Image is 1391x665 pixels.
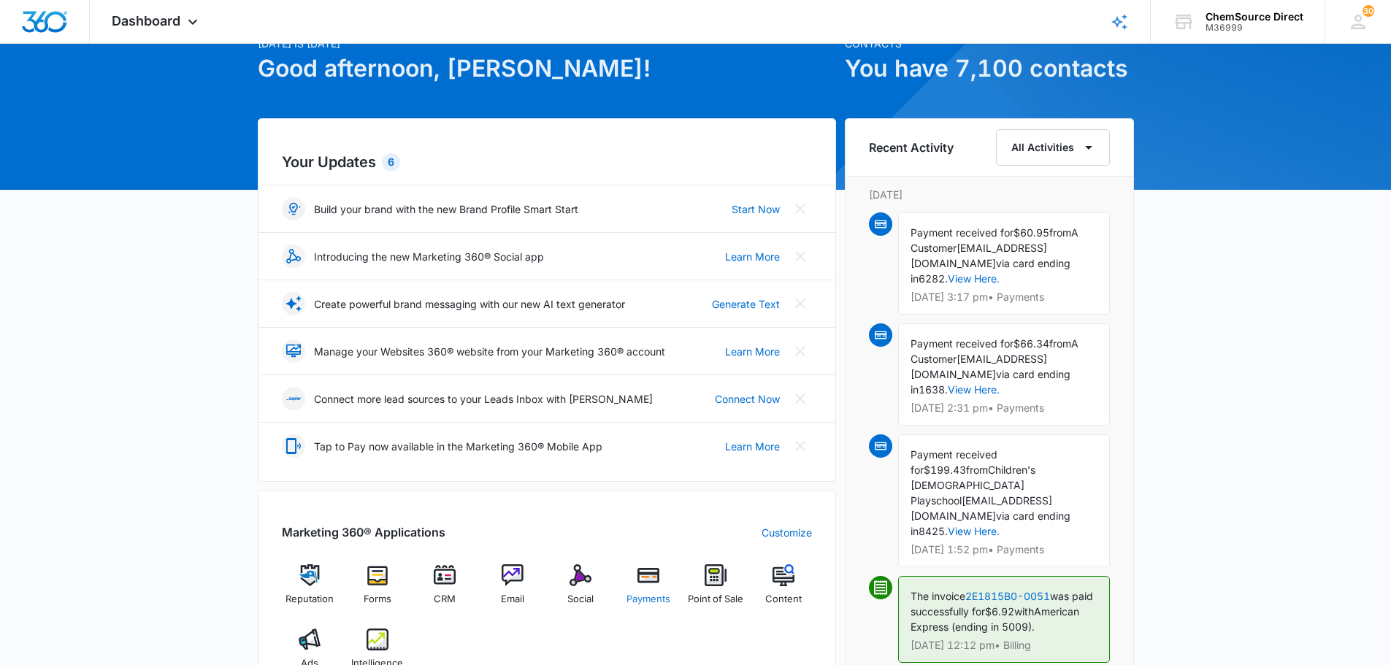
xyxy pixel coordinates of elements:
a: View Here. [948,525,1000,537]
p: [DATE] 12:12 pm • Billing [911,640,1097,650]
p: Create powerful brand messaging with our new AI text generator [314,296,625,312]
p: Build your brand with the new Brand Profile Smart Start [314,201,578,217]
span: Payments [626,592,670,607]
h1: You have 7,100 contacts [845,51,1134,86]
button: All Activities [996,129,1110,166]
a: Connect Now [715,391,780,407]
a: Email [485,564,541,617]
span: 8425. [919,525,948,537]
h2: Marketing 360® Applications [282,523,445,541]
h6: Recent Activity [869,139,954,156]
a: Content [756,564,812,617]
p: [DATE] 2:31 pm • Payments [911,403,1097,413]
button: Close [789,339,812,363]
span: Reputation [286,592,334,607]
a: Point of Sale [688,564,744,617]
span: Payment received for [911,226,1013,239]
a: Customize [762,525,812,540]
p: Introducing the new Marketing 360® Social app [314,249,544,264]
button: Close [789,245,812,268]
span: 1638. [919,383,948,396]
a: View Here. [948,272,1000,285]
span: CRM [434,592,456,607]
a: Forms [349,564,405,617]
a: View Here. [948,383,1000,396]
p: [DATE] 1:52 pm • Payments [911,545,1097,555]
p: Manage your Websites 360® website from your Marketing 360® account [314,344,665,359]
h1: Good afternoon, [PERSON_NAME]! [258,51,836,86]
span: $199.43 [924,464,966,476]
a: Reputation [282,564,338,617]
span: [EMAIL_ADDRESS][DOMAIN_NAME] [911,353,1047,380]
span: $6.92 [985,605,1014,618]
a: Generate Text [712,296,780,312]
span: Forms [364,592,391,607]
button: Close [789,197,812,220]
a: 2E1815B0-0051 [965,590,1050,602]
span: Children's [DEMOGRAPHIC_DATA] Playschool [911,464,1035,507]
span: Payment received for [911,448,997,476]
a: Payments [620,564,676,617]
span: Content [765,592,802,607]
div: account name [1206,11,1303,23]
span: $60.95 [1013,226,1049,239]
a: Social [553,564,609,617]
span: from [1049,337,1071,350]
a: CRM [417,564,473,617]
div: account id [1206,23,1303,33]
p: [DATE] 3:17 pm • Payments [911,292,1097,302]
span: Social [567,592,594,607]
span: Payment received for [911,337,1013,350]
div: notifications count [1363,5,1374,17]
p: Connect more lead sources to your Leads Inbox with [PERSON_NAME] [314,391,653,407]
a: Learn More [725,249,780,264]
button: Close [789,434,812,458]
button: Close [789,387,812,410]
span: Email [501,592,524,607]
a: Learn More [725,439,780,454]
span: with [1014,605,1034,618]
span: $66.34 [1013,337,1049,350]
span: The invoice [911,590,965,602]
span: [EMAIL_ADDRESS][DOMAIN_NAME] [911,494,1052,522]
span: [EMAIL_ADDRESS][DOMAIN_NAME] [911,242,1047,269]
div: 6 [382,153,400,171]
h2: Your Updates [282,151,812,173]
span: from [1049,226,1071,239]
span: 30 [1363,5,1374,17]
span: Dashboard [112,13,180,28]
a: Learn More [725,344,780,359]
span: from [966,464,988,476]
span: Point of Sale [688,592,743,607]
span: 6282. [919,272,948,285]
a: Start Now [732,201,780,217]
button: Close [789,292,812,315]
p: Tap to Pay now available in the Marketing 360® Mobile App [314,439,602,454]
p: [DATE] [869,187,1110,202]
